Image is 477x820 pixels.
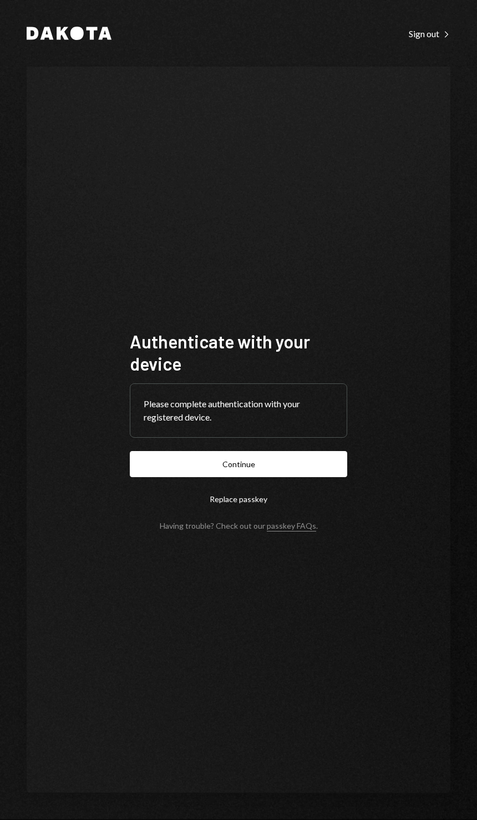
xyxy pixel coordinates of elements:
h1: Authenticate with your device [130,330,347,374]
button: Replace passkey [130,486,347,512]
button: Continue [130,451,347,477]
div: Having trouble? Check out our . [160,521,318,530]
div: Please complete authentication with your registered device. [144,397,333,424]
div: Sign out [409,28,450,39]
a: passkey FAQs [267,521,316,532]
a: Sign out [409,27,450,39]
